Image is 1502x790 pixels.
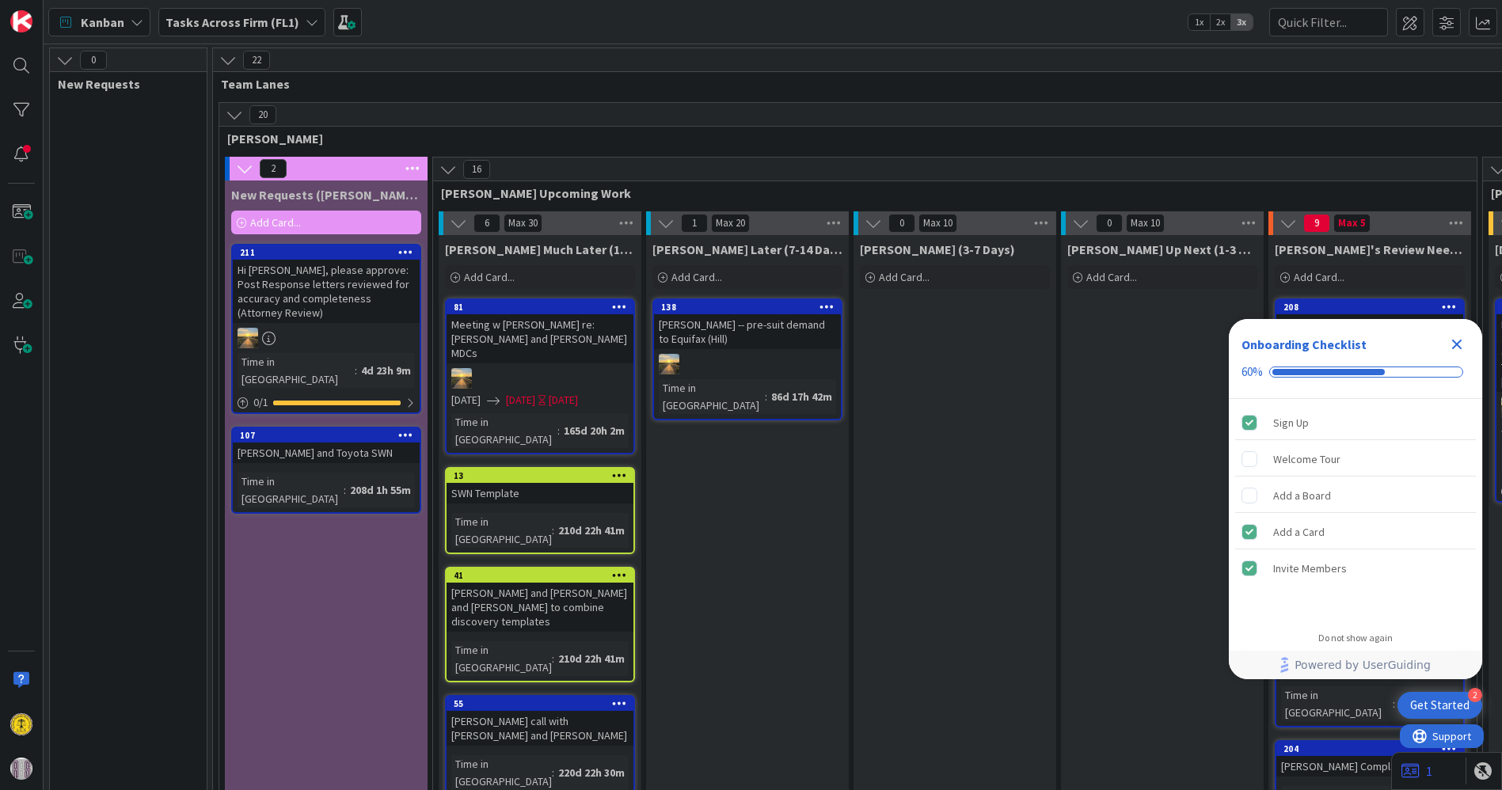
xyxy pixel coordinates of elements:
div: Get Started [1410,697,1470,713]
div: 13 [454,470,633,481]
span: Add Card... [250,215,301,230]
span: 1x [1188,14,1210,30]
div: 211Hi [PERSON_NAME], please approve: Post Response letters reviewed for accuracy and completeness... [233,245,420,323]
div: 208d 1h 55m [346,481,415,499]
div: 211 [240,247,420,258]
div: Max 5 [1338,219,1366,227]
div: [PERSON_NAME] Complaint [1276,756,1463,777]
a: 138[PERSON_NAME] -- pre-suit demand to Equifax (Hill)ASTime in [GEOGRAPHIC_DATA]:86d 17h 42m [652,298,842,420]
div: [PERSON_NAME] call with [PERSON_NAME] and [PERSON_NAME] [447,711,633,746]
span: 16 [463,160,490,179]
span: Add Card... [879,270,930,284]
span: 0 [1096,214,1123,233]
div: Welcome Tour [1273,450,1340,469]
div: 204 [1283,743,1463,754]
div: 165d 20h 2m [560,422,629,439]
div: Checklist Container [1229,319,1482,679]
span: : [1393,695,1395,712]
div: [DATE] [549,392,578,408]
div: Max 30 [508,219,538,227]
span: Adam's Review Needed (Urgent / Quick) [1275,241,1465,257]
div: Time in [GEOGRAPHIC_DATA] [451,755,552,790]
span: 9 [1303,214,1330,233]
div: Invite Members [1273,559,1347,578]
a: 107[PERSON_NAME] and Toyota SWNTime in [GEOGRAPHIC_DATA]:208d 1h 55m [231,427,421,514]
div: Max 10 [1131,219,1160,227]
div: AS [654,354,841,374]
div: Checklist items [1229,399,1482,621]
div: AS [233,328,420,348]
div: 60% [1242,365,1263,379]
div: 81 [447,300,633,314]
a: 41[PERSON_NAME] and [PERSON_NAME] and [PERSON_NAME] to combine discovery templatesTime in [GEOGRA... [445,567,635,682]
div: Do not show again [1318,632,1393,644]
b: Tasks Across Firm (FL1) [165,14,299,30]
div: AS [447,368,633,389]
span: 6 [473,214,500,233]
div: Time in [GEOGRAPHIC_DATA] [1281,686,1393,721]
div: [PERSON_NAME] and [PERSON_NAME] and [PERSON_NAME] to combine discovery templates [447,583,633,632]
span: Kanban [81,13,124,32]
div: 210d 22h 41m [554,650,629,667]
div: Meeting w [PERSON_NAME] re: [PERSON_NAME] and [PERSON_NAME] MDCs [447,314,633,363]
span: 0 [888,214,915,233]
span: : [552,522,554,539]
span: 2x [1210,14,1231,30]
div: Welcome Tour is incomplete. [1235,442,1476,477]
div: Max 10 [923,219,953,227]
span: Adam Upcoming Work [441,185,1457,201]
div: 220d 22h 30m [554,764,629,781]
div: Invite Members is complete. [1235,551,1476,586]
span: : [557,422,560,439]
div: 4d 23h 9m [357,362,415,379]
span: : [344,481,346,499]
span: 22 [243,51,270,70]
span: New Requests [58,76,187,92]
a: 208[PERSON_NAME] v. Citi -- file arbitrationTime in [GEOGRAPHIC_DATA]:16d 21h 2m [1275,298,1465,400]
div: [PERSON_NAME] v. Citi -- file arbitration [1276,314,1463,349]
div: 138[PERSON_NAME] -- pre-suit demand to Equifax (Hill) [654,300,841,349]
div: 41 [447,568,633,583]
span: 3x [1231,14,1253,30]
div: 0/1 [233,393,420,412]
div: 86d 17h 42m [767,388,836,405]
div: Checklist progress: 60% [1242,365,1470,379]
div: Open Get Started checklist, remaining modules: 2 [1397,692,1482,719]
img: Visit kanbanzone.com [10,10,32,32]
div: Sign Up is complete. [1235,405,1476,440]
div: 55[PERSON_NAME] call with [PERSON_NAME] and [PERSON_NAME] [447,697,633,746]
div: Time in [GEOGRAPHIC_DATA] [238,473,344,507]
img: avatar [10,758,32,780]
div: 2 [1468,688,1482,702]
div: 211 [233,245,420,260]
input: Quick Filter... [1269,8,1388,36]
div: 208[PERSON_NAME] v. Citi -- file arbitration [1276,300,1463,349]
div: 210d 22h 41m [554,522,629,539]
a: Powered by UserGuiding [1237,651,1474,679]
a: 13SWN TemplateTime in [GEOGRAPHIC_DATA]:210d 22h 41m [445,467,635,554]
div: 81 [454,302,633,313]
a: 81Meeting w [PERSON_NAME] re: [PERSON_NAME] and [PERSON_NAME] MDCsAS[DATE][DATE][DATE]Time in [GE... [445,298,635,454]
div: Close Checklist [1444,332,1470,357]
div: Max 20 [716,219,745,227]
div: 208 [1283,302,1463,313]
div: 138 [654,300,841,314]
div: Time in [GEOGRAPHIC_DATA] [659,379,765,414]
span: : [552,650,554,667]
span: 0 / 1 [253,394,268,411]
img: AS [451,368,472,389]
div: 13 [447,469,633,483]
span: New Requests (Adam Inbox) [231,187,421,203]
div: [PERSON_NAME] -- pre-suit demand to Equifax (Hill) [654,314,841,349]
img: AS [659,354,679,374]
span: Powered by UserGuiding [1295,655,1431,674]
div: Add a Board is incomplete. [1235,478,1476,513]
img: TG [10,713,32,735]
span: Add Card... [1086,270,1137,284]
span: 20 [249,105,276,124]
div: 55 [447,697,633,711]
div: 55 [454,698,633,709]
span: Support [33,2,72,21]
div: Add a Board [1273,486,1331,505]
span: Adam Later (7-14 Days) [652,241,842,257]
